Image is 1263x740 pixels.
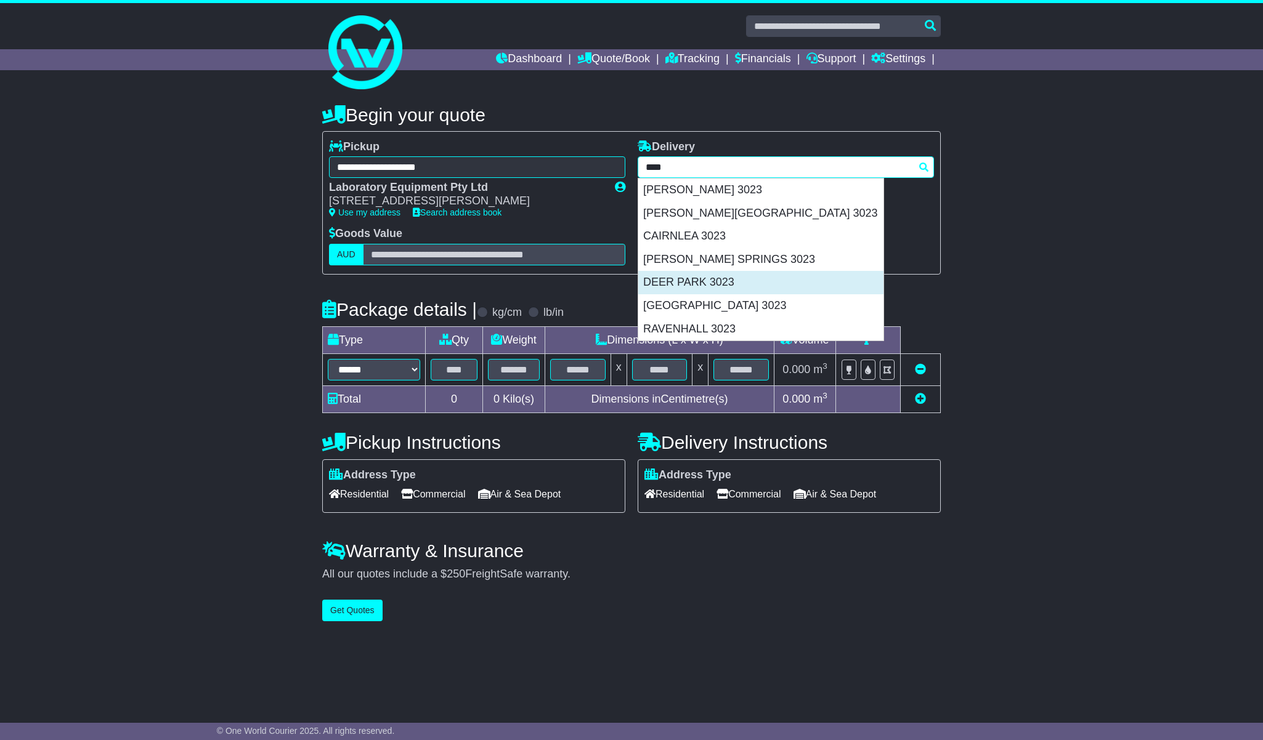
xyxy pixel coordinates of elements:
[492,306,522,320] label: kg/cm
[493,393,500,405] span: 0
[638,294,883,318] div: [GEOGRAPHIC_DATA] 3023
[322,432,625,452] h4: Pickup Instructions
[813,363,827,376] span: m
[915,363,926,376] a: Remove this item
[329,244,363,265] label: AUD
[638,248,883,271] div: [PERSON_NAME] SPRINGS 3023
[483,326,545,353] td: Weight
[644,469,731,482] label: Address Type
[822,361,827,371] sup: 3
[322,568,941,581] div: All our quotes include a $ FreightSafe warranty.
[638,156,934,178] typeahead: Please provide city
[483,385,545,412] td: Kilo(s)
[638,271,883,294] div: DEER PARK 3023
[329,469,416,482] label: Address Type
[813,393,827,405] span: m
[322,541,941,561] h4: Warranty & Insurance
[329,227,402,241] label: Goods Value
[782,363,810,376] span: 0.000
[217,726,395,736] span: © One World Courier 2025. All rights reserved.
[638,318,883,341] div: RAVENHALL 3023
[794,485,877,504] span: Air & Sea Depot
[478,485,561,504] span: Air & Sea Depot
[692,353,709,385] td: x
[426,326,483,353] td: Qty
[329,140,380,154] label: Pickup
[322,600,383,621] button: Get Quotes
[577,49,650,70] a: Quote/Book
[665,49,720,70] a: Tracking
[329,485,389,504] span: Residential
[323,385,426,412] td: Total
[545,326,774,353] td: Dimensions (L x W x H)
[735,49,791,70] a: Financials
[329,181,603,195] div: Laboratory Equipment Pty Ltd
[496,49,562,70] a: Dashboard
[871,49,925,70] a: Settings
[322,299,477,320] h4: Package details |
[413,207,502,217] a: Search address book
[329,195,603,208] div: [STREET_ADDRESS][PERSON_NAME]
[782,393,810,405] span: 0.000
[822,391,827,400] sup: 3
[638,202,883,225] div: [PERSON_NAME][GEOGRAPHIC_DATA] 3023
[426,385,483,412] td: 0
[323,326,426,353] td: Type
[322,105,941,125] h4: Begin your quote
[638,225,883,248] div: CAIRNLEA 3023
[638,179,883,202] div: [PERSON_NAME] 3023
[915,393,926,405] a: Add new item
[329,207,400,217] a: Use my address
[447,568,465,580] span: 250
[401,485,465,504] span: Commercial
[717,485,781,504] span: Commercial
[545,385,774,412] td: Dimensions in Centimetre(s)
[806,49,856,70] a: Support
[638,140,695,154] label: Delivery
[543,306,564,320] label: lb/in
[611,353,627,385] td: x
[638,432,941,452] h4: Delivery Instructions
[644,485,704,504] span: Residential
